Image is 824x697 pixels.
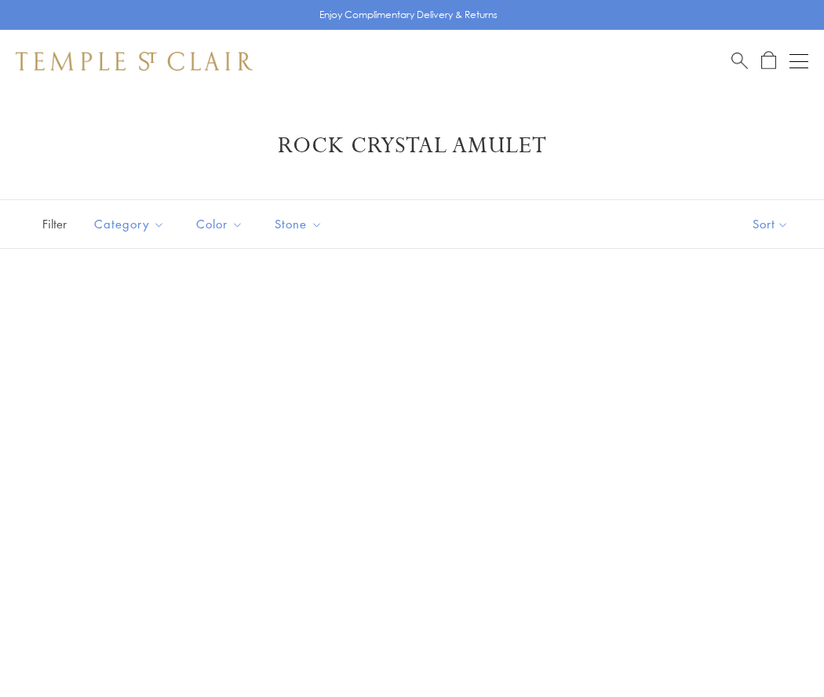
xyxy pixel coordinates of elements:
[789,52,808,71] button: Open navigation
[761,51,776,71] a: Open Shopping Bag
[188,214,255,234] span: Color
[82,206,177,242] button: Category
[263,206,334,242] button: Stone
[731,51,748,71] a: Search
[16,52,253,71] img: Temple St. Clair
[86,214,177,234] span: Category
[39,132,785,160] h1: Rock Crystal Amulet
[184,206,255,242] button: Color
[717,200,824,248] button: Show sort by
[319,7,498,23] p: Enjoy Complimentary Delivery & Returns
[267,214,334,234] span: Stone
